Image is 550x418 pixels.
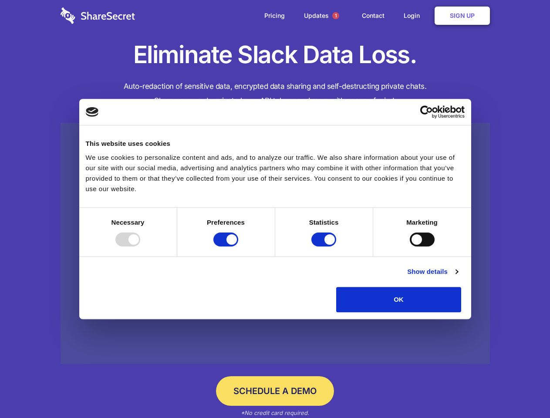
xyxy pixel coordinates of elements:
strong: Marketing [406,219,438,226]
img: logo-wordmark-white-trans-d4663122ce5f474addd5e946df7df03e33cb6a1c49d2221995e7729f52c070b2.svg [61,7,135,24]
a: Pricing [256,2,294,29]
h4: Auto-redaction of sensitive data, encrypted data sharing and self-destructing private chats. Shar... [61,79,490,108]
strong: Necessary [111,219,145,226]
div: This website uses cookies [86,138,465,149]
a: Schedule a Demo [216,376,334,406]
a: Contact [353,2,393,29]
strong: Preferences [207,219,245,226]
span: 1 [332,12,339,19]
button: OK [336,287,461,312]
img: logo [86,107,99,117]
a: Show details [407,266,458,277]
em: *No credit card required. [241,409,309,416]
a: Wistia video thumbnail [61,123,490,364]
h1: Eliminate Slack Data Loss. [61,39,490,71]
strong: Statistics [309,219,339,226]
a: Login [395,2,433,29]
a: Sign Up [435,7,490,25]
a: Usercentrics Cookiebot - opens in a new window [388,105,465,118]
div: We use cookies to personalize content and ads, and to analyze our traffic. We also share informat... [86,152,465,194]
